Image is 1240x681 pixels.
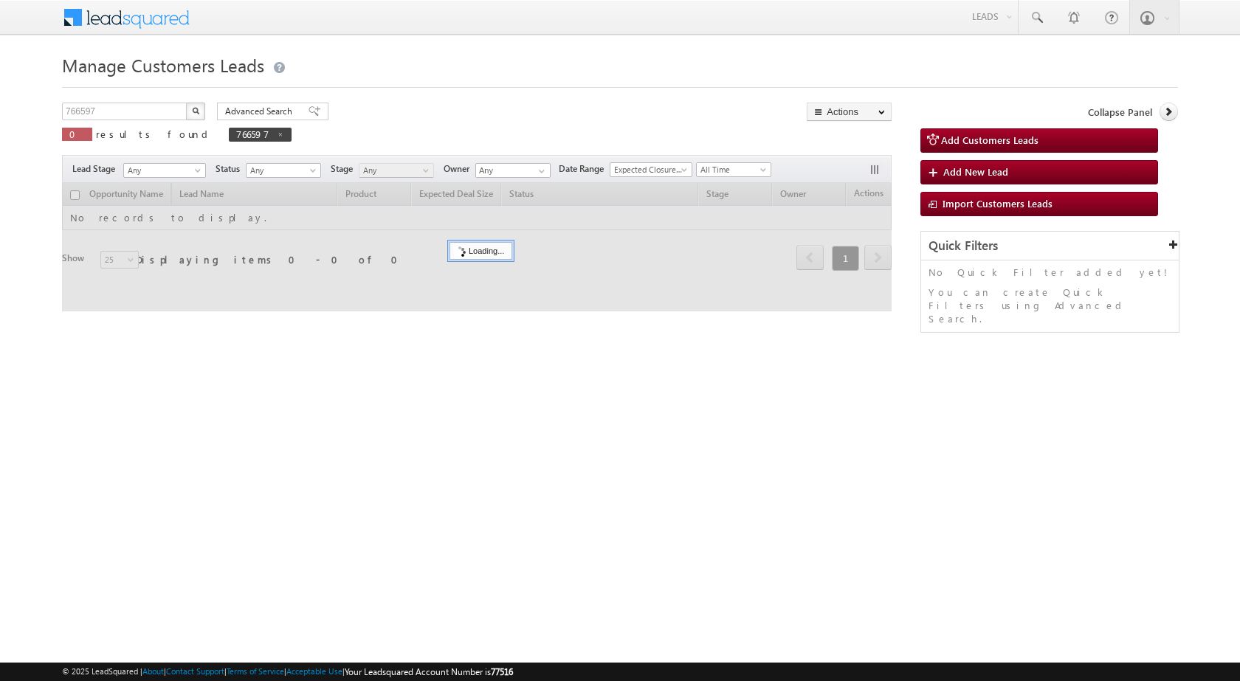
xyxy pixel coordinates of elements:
[192,107,199,114] img: Search
[166,666,224,676] a: Contact Support
[62,665,513,679] span: © 2025 LeadSquared | | | | |
[1088,106,1152,119] span: Collapse Panel
[943,197,1053,210] span: Import Customers Leads
[359,163,434,178] a: Any
[610,163,687,176] span: Expected Closure Date
[807,103,892,121] button: Actions
[331,162,359,176] span: Stage
[69,128,85,140] span: 0
[216,162,246,176] span: Status
[286,666,342,676] a: Acceptable Use
[943,165,1008,178] span: Add New Lead
[475,163,551,178] input: Type to Search
[449,242,512,260] div: Loading...
[610,162,692,177] a: Expected Closure Date
[247,164,317,177] span: Any
[345,666,513,677] span: Your Leadsquared Account Number is
[142,666,164,676] a: About
[491,666,513,677] span: 77516
[921,232,1179,260] div: Quick Filters
[123,163,206,178] a: Any
[359,164,430,177] span: Any
[62,53,264,77] span: Manage Customers Leads
[225,105,297,118] span: Advanced Search
[72,162,121,176] span: Lead Stage
[236,128,269,140] span: 766597
[227,666,284,676] a: Terms of Service
[96,128,213,140] span: results found
[444,162,475,176] span: Owner
[941,134,1038,146] span: Add Customers Leads
[697,163,767,176] span: All Time
[246,163,321,178] a: Any
[124,164,201,177] span: Any
[559,162,610,176] span: Date Range
[696,162,771,177] a: All Time
[531,164,549,179] a: Show All Items
[929,286,1171,325] p: You can create Quick Filters using Advanced Search.
[929,266,1171,279] p: No Quick Filter added yet!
